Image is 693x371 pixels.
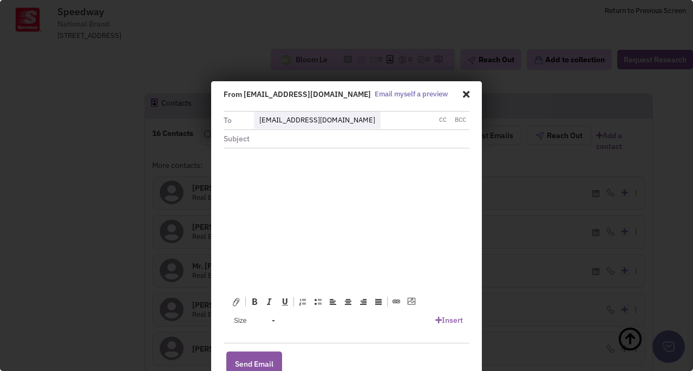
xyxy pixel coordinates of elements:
span: To [224,115,232,125]
button: Email myself a preview [371,89,451,100]
button: BCC [452,115,469,125]
button: CC [436,115,450,125]
a: Align Right [356,295,371,309]
a: Size [228,313,280,328]
a: Custom Image Uploader [404,295,419,309]
a: [EMAIL_ADDRESS][DOMAIN_NAME] [259,115,375,125]
h4: From [EMAIL_ADDRESS][DOMAIN_NAME] [224,89,371,99]
a: Link (Ctrl+K) [389,295,404,309]
a: Underline (Ctrl+U) [277,295,292,309]
a: Align Left [325,295,341,309]
a: Justify [371,295,386,309]
a: Bold (Ctrl+B) [247,295,262,309]
a: Insert/Remove Bulleted List [310,295,325,309]
a: Insert [429,310,469,330]
iframe: Rich Text Editor, NylasBodyText [224,148,469,291]
a: Center [341,295,356,309]
a: Italic (Ctrl+I) [262,295,277,309]
a: Insert/Remove Numbered List [295,295,310,309]
span: Size [228,314,266,328]
span: Subject [224,134,250,144]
